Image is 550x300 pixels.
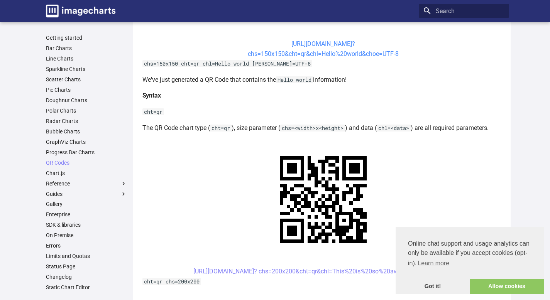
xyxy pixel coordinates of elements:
h4: Syntax [142,91,504,101]
img: chart [262,139,384,260]
a: Errors [46,242,127,249]
a: SDK & libraries [46,221,127,228]
a: Bar Charts [46,45,127,52]
a: Pie Charts [46,86,127,93]
div: cookieconsent [396,227,544,294]
a: [URL][DOMAIN_NAME]?chs=150x150&cht=qr&chl=Hello%20world&choe=UTF-8 [248,40,399,57]
a: QR Codes [46,159,127,166]
a: Polar Charts [46,107,127,114]
a: Enterprise [46,211,127,218]
a: Sparkline Charts [46,66,127,72]
a: Doughnut Charts [46,97,127,104]
a: Static Chart Editor [46,284,127,291]
img: logo [46,5,115,17]
span: Online chat support and usage analytics can only be available if you accept cookies (opt-in). [408,239,531,269]
code: Hello world [276,76,313,83]
a: Radar Charts [46,118,127,125]
a: Changelog [46,273,127,280]
input: Search [419,4,509,18]
a: dismiss cookie message [396,279,470,294]
a: learn more about cookies [416,258,450,269]
a: allow cookies [470,279,544,294]
a: Scatter Charts [46,76,127,83]
label: Guides [46,190,127,197]
code: cht=qr [142,108,164,115]
a: GraphViz Charts [46,138,127,145]
code: cht=qr [210,125,232,131]
a: Chart.js [46,170,127,177]
code: chl=<data> [377,125,411,131]
a: [URL][DOMAIN_NAME]? chs=200x200&cht=qr&chl=This%20is%20so%20awesome&choe=UTF-8 [193,268,453,275]
a: On Premise [46,232,127,239]
a: Getting started [46,34,127,41]
a: Limits and Quotas [46,253,127,260]
a: Gallery [46,201,127,207]
p: The QR Code chart type ( ), size parameter ( ) and data ( ) are all required parameters. [142,123,504,133]
code: chs=150x150 cht=qr chl=Hello world [PERSON_NAME]=UTF-8 [142,60,312,67]
p: We've just generated a QR Code that contains the information! [142,75,504,85]
a: Line Charts [46,55,127,62]
a: Image-Charts documentation [43,2,118,20]
a: Progress Bar Charts [46,149,127,156]
a: Status Page [46,263,127,270]
code: chs=<width>x<height> [280,125,345,131]
a: Bubble Charts [46,128,127,135]
code: cht=qr chs=200x200 [142,278,201,285]
label: Reference [46,180,127,187]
